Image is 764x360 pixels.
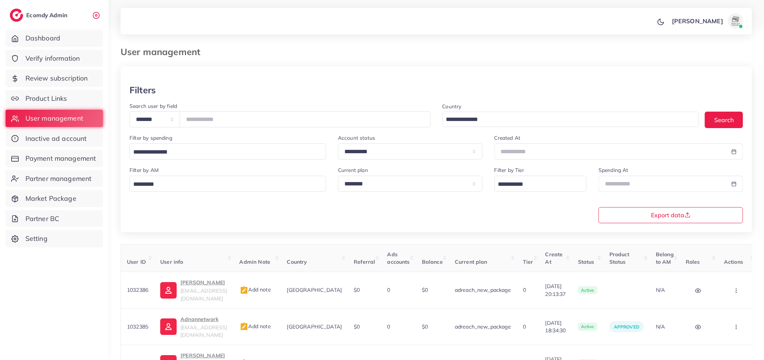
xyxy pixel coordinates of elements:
[6,170,103,187] a: Partner management
[523,258,533,265] span: Tier
[444,114,690,125] input: Search for option
[599,166,628,174] label: Spending At
[26,12,69,19] h2: Ecomdy Admin
[6,110,103,127] a: User management
[338,166,368,174] label: Current plan
[455,258,487,265] span: Current plan
[130,166,159,174] label: Filter by AM
[442,103,462,110] label: Country
[240,322,249,331] img: admin_note.cdd0b510.svg
[651,212,691,218] span: Export data
[545,251,563,265] span: Create At
[728,13,743,28] img: avatar
[10,9,23,22] img: logo
[354,287,360,293] span: $0
[287,287,342,293] span: [GEOGRAPHIC_DATA]
[656,323,665,330] span: N/A
[338,134,375,142] label: Account status
[724,258,743,265] span: Actions
[354,323,360,330] span: $0
[127,287,148,293] span: 1032386
[705,112,743,128] button: Search
[6,150,103,167] a: Payment management
[6,210,103,227] a: Partner BC
[609,251,629,265] span: Product Status
[25,54,80,63] span: Verify information
[656,287,665,293] span: N/A
[25,214,60,224] span: Partner BC
[578,286,597,294] span: active
[25,94,67,103] span: Product Links
[494,176,587,192] div: Search for option
[523,287,526,293] span: 0
[160,278,227,302] a: [PERSON_NAME][EMAIL_ADDRESS][DOMAIN_NAME]
[686,258,700,265] span: Roles
[10,9,69,22] a: logoEcomdy Admin
[387,287,390,293] span: 0
[6,30,103,47] a: Dashboard
[6,50,103,67] a: Verify information
[160,258,183,265] span: User info
[6,70,103,87] a: Review subscription
[496,179,577,190] input: Search for option
[494,166,524,174] label: Filter by Tier
[180,324,227,338] span: [EMAIL_ADDRESS][DOMAIN_NAME]
[131,179,316,190] input: Search for option
[130,176,326,192] div: Search for option
[25,33,60,43] span: Dashboard
[240,258,271,265] span: Admin Note
[130,85,156,96] h3: Filters
[494,134,521,142] label: Created At
[6,230,103,247] a: Setting
[240,286,271,293] span: Add note
[25,73,88,83] span: Review subscription
[422,258,443,265] span: Balance
[668,13,746,28] a: [PERSON_NAME]avatar
[180,351,227,360] p: [PERSON_NAME]
[455,323,511,330] span: adreach_new_package
[354,258,375,265] span: Referral
[656,251,674,265] span: Belong to AM
[180,287,227,302] span: [EMAIL_ADDRESS][DOMAIN_NAME]
[545,282,566,298] span: [DATE] 20:13:37
[387,251,410,265] span: Ads accounts
[131,146,316,158] input: Search for option
[130,102,177,110] label: Search user by field
[180,315,227,324] p: Adnannetwork
[672,16,723,25] p: [PERSON_NAME]
[25,194,76,203] span: Market Package
[287,323,342,330] span: [GEOGRAPHIC_DATA]
[25,174,92,184] span: Partner management
[180,278,227,287] p: [PERSON_NAME]
[160,282,177,299] img: ic-user-info.36bf1079.svg
[121,46,206,57] h3: User management
[6,130,103,147] a: Inactive ad account
[455,287,511,293] span: adreach_new_package
[578,323,597,331] span: active
[6,90,103,107] a: Product Links
[545,319,566,335] span: [DATE] 18:34:30
[578,258,594,265] span: Status
[160,315,227,339] a: Adnannetwork[EMAIL_ADDRESS][DOMAIN_NAME]
[25,134,87,143] span: Inactive ad account
[523,323,526,330] span: 0
[287,258,307,265] span: Country
[422,323,428,330] span: $0
[422,287,428,293] span: $0
[160,318,177,335] img: ic-user-info.36bf1079.svg
[240,323,271,330] span: Add note
[25,234,48,243] span: Setting
[614,324,639,330] span: approved
[25,154,96,163] span: Payment management
[387,323,390,330] span: 0
[25,114,83,123] span: User management
[130,134,172,142] label: Filter by spending
[127,323,148,330] span: 1032385
[127,258,146,265] span: User ID
[130,143,326,160] div: Search for option
[599,207,743,223] button: Export data
[6,190,103,207] a: Market Package
[442,112,699,127] div: Search for option
[240,286,249,295] img: admin_note.cdd0b510.svg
